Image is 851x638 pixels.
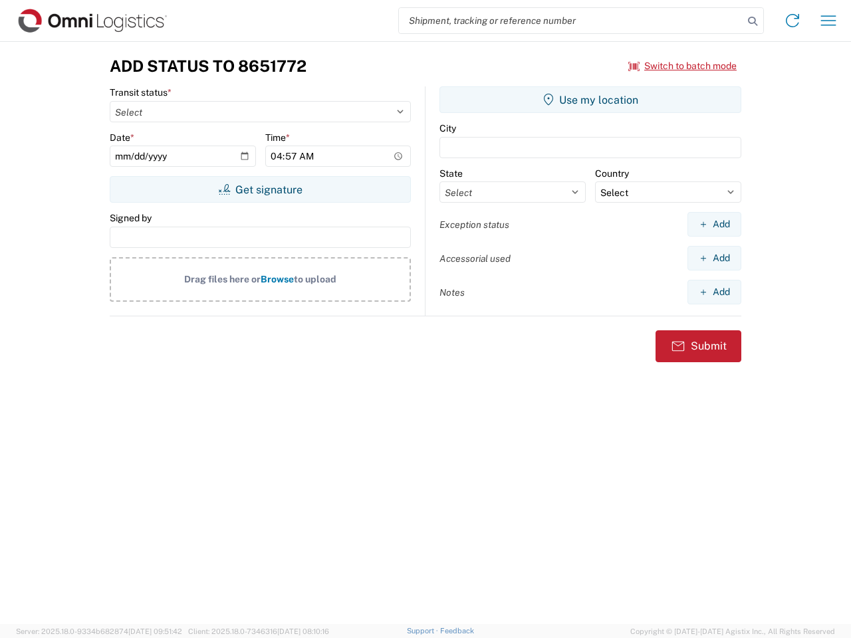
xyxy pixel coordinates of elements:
[294,274,336,284] span: to upload
[439,86,741,113] button: Use my location
[440,627,474,635] a: Feedback
[110,56,306,76] h3: Add Status to 8651772
[628,55,737,77] button: Switch to batch mode
[110,86,172,98] label: Transit status
[595,167,629,179] label: Country
[128,627,182,635] span: [DATE] 09:51:42
[439,286,465,298] label: Notes
[277,627,329,635] span: [DATE] 08:10:16
[184,274,261,284] span: Drag files here or
[687,280,741,304] button: Add
[687,212,741,237] button: Add
[439,219,509,231] label: Exception status
[265,132,290,144] label: Time
[261,274,294,284] span: Browse
[439,167,463,179] label: State
[110,132,134,144] label: Date
[656,330,741,362] button: Submit
[687,246,741,270] button: Add
[407,627,440,635] a: Support
[16,627,182,635] span: Server: 2025.18.0-9334b682874
[188,627,329,635] span: Client: 2025.18.0-7346316
[110,176,411,203] button: Get signature
[399,8,743,33] input: Shipment, tracking or reference number
[439,253,511,265] label: Accessorial used
[439,122,456,134] label: City
[110,212,152,224] label: Signed by
[630,625,835,637] span: Copyright © [DATE]-[DATE] Agistix Inc., All Rights Reserved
